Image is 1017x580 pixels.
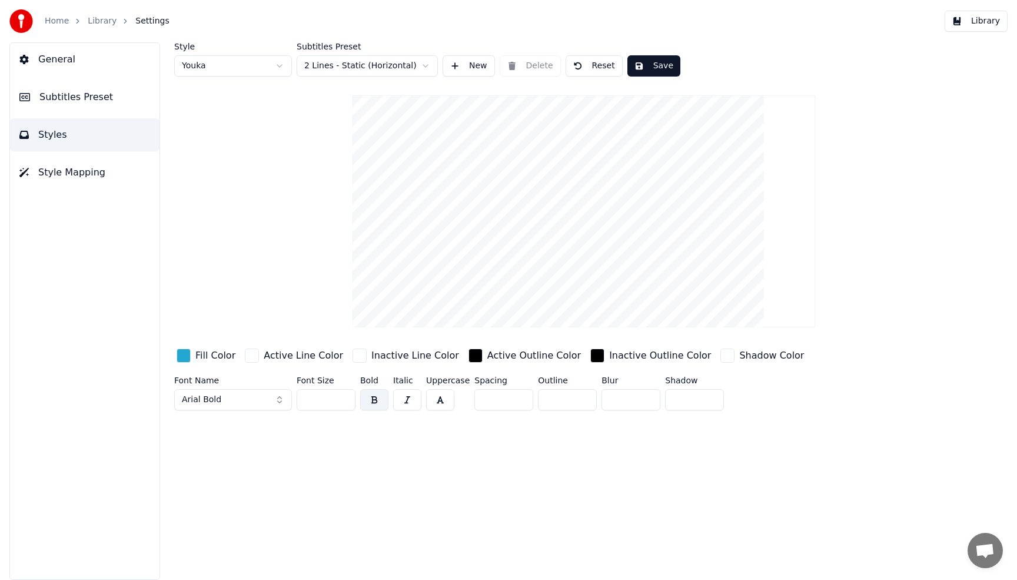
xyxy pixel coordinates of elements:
[487,349,581,363] div: Active Outline Color
[297,376,355,385] label: Font Size
[601,376,660,385] label: Blur
[174,376,292,385] label: Font Name
[739,349,804,363] div: Shadow Color
[174,346,238,365] button: Fill Color
[10,43,159,76] button: General
[665,376,724,385] label: Shadow
[38,165,105,180] span: Style Mapping
[627,55,680,77] button: Save
[10,118,159,151] button: Styles
[609,349,711,363] div: Inactive Outline Color
[945,11,1008,32] button: Library
[45,15,169,27] nav: breadcrumb
[195,349,235,363] div: Fill Color
[474,376,533,385] label: Spacing
[88,15,117,27] a: Library
[350,346,461,365] button: Inactive Line Color
[39,90,113,104] span: Subtitles Preset
[38,128,67,142] span: Styles
[393,376,421,385] label: Italic
[242,346,345,365] button: Active Line Color
[264,349,343,363] div: Active Line Color
[718,346,806,365] button: Shadow Color
[538,376,597,385] label: Outline
[9,9,33,33] img: youka
[38,52,75,67] span: General
[135,15,169,27] span: Settings
[174,42,292,51] label: Style
[297,42,438,51] label: Subtitles Preset
[45,15,69,27] a: Home
[10,81,159,114] button: Subtitles Preset
[426,376,470,385] label: Uppercase
[371,349,459,363] div: Inactive Line Color
[10,156,159,189] button: Style Mapping
[466,346,583,365] button: Active Outline Color
[588,346,713,365] button: Inactive Outline Color
[968,533,1003,568] div: פתח צ'אט
[566,55,623,77] button: Reset
[182,394,221,406] span: Arial Bold
[443,55,495,77] button: New
[360,376,388,385] label: Bold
